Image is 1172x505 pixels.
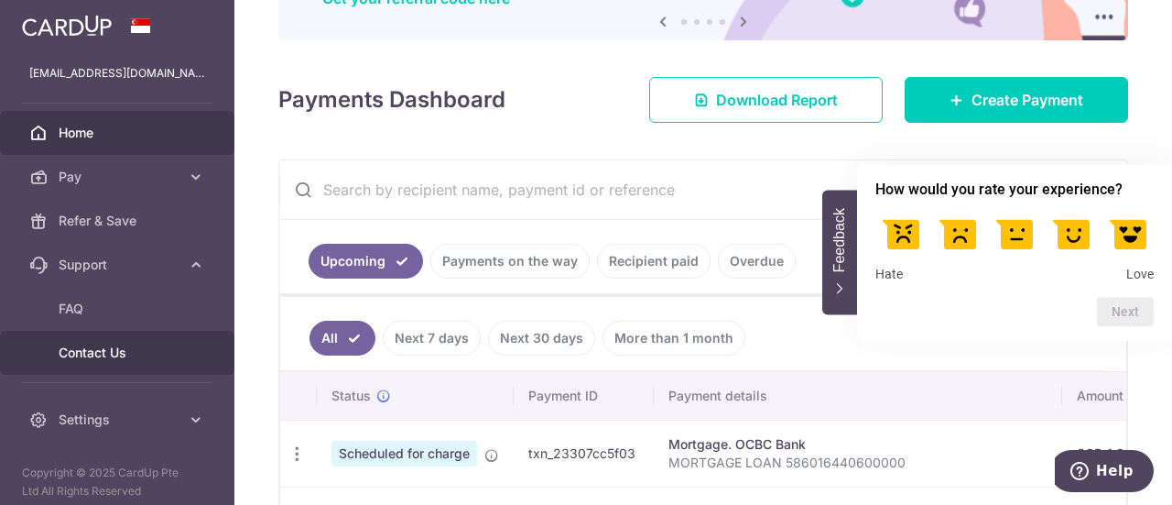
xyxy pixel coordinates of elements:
[331,387,371,405] span: Status
[716,89,838,111] span: Download Report
[488,321,595,356] a: Next 30 days
[597,244,711,279] a: Recipient paid
[59,168,179,186] span: Pay
[1097,297,1154,326] button: Next question
[331,441,477,467] span: Scheduled for charge
[309,244,423,279] a: Upcoming
[59,212,179,230] span: Refer & Save
[971,89,1083,111] span: Create Payment
[654,372,1062,420] th: Payment details
[875,208,1154,283] div: How would you rate your experience? Select an option from 1 to 5, with 1 being Hate and 5 being Love
[59,256,179,274] span: Support
[383,321,481,356] a: Next 7 days
[875,179,1154,201] h2: How would you rate your experience? Select an option from 1 to 5, with 1 being Hate and 5 being Love
[278,83,505,116] h4: Payments Dashboard
[29,64,205,82] p: [EMAIL_ADDRESS][DOMAIN_NAME]
[857,164,1172,342] div: How would you rate your experience? Select an option from 1 to 5, with 1 being Hate and 5 being Love
[602,321,745,356] a: More than 1 month
[514,420,654,487] td: txn_23307cc5f03
[875,267,903,283] span: Hate
[1055,450,1154,496] iframe: Opens a widget where you can find more information
[668,454,1047,472] p: MORTGAGE LOAN 586016440600000
[1126,267,1154,283] span: Love
[59,300,179,318] span: FAQ
[309,321,375,356] a: All
[59,124,179,142] span: Home
[649,77,883,123] a: Download Report
[514,372,654,420] th: Payment ID
[905,77,1128,123] a: Create Payment
[430,244,590,279] a: Payments on the way
[59,344,179,362] span: Contact Us
[59,411,179,429] span: Settings
[22,15,112,37] img: CardUp
[279,160,1083,219] input: Search by recipient name, payment id or reference
[822,190,857,314] button: Feedback - Hide survey
[831,208,848,272] span: Feedback
[1077,387,1123,405] span: Amount
[718,244,796,279] a: Overdue
[668,435,1047,454] div: Mortgage. OCBC Bank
